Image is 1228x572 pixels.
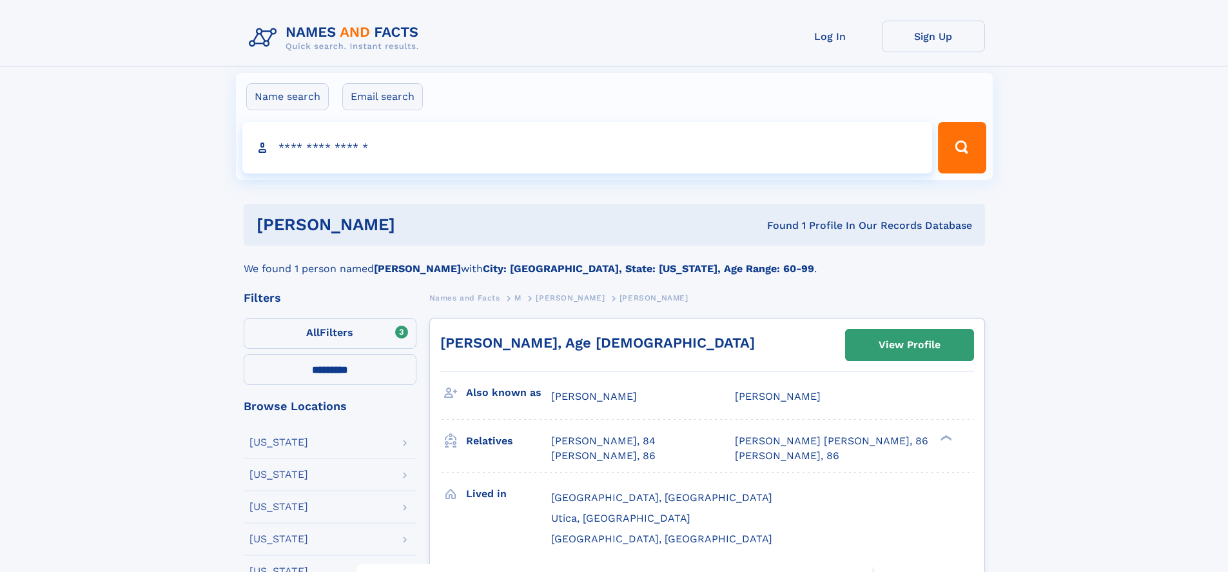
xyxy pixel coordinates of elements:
[735,449,839,463] a: [PERSON_NAME], 86
[466,382,551,404] h3: Also known as
[466,483,551,505] h3: Lived in
[882,21,985,52] a: Sign Up
[846,330,973,360] a: View Profile
[551,449,656,463] a: [PERSON_NAME], 86
[244,318,416,349] label: Filters
[514,290,521,306] a: M
[551,533,772,545] span: [GEOGRAPHIC_DATA], [GEOGRAPHIC_DATA]
[244,246,985,277] div: We found 1 person named with .
[619,293,688,302] span: [PERSON_NAME]
[735,390,821,402] span: [PERSON_NAME]
[306,326,320,339] span: All
[879,330,940,360] div: View Profile
[244,292,416,304] div: Filters
[249,437,308,448] div: [US_STATE]
[249,469,308,480] div: [US_STATE]
[536,290,605,306] a: [PERSON_NAME]
[735,434,928,448] a: [PERSON_NAME] [PERSON_NAME], 86
[342,83,423,110] label: Email search
[551,434,656,448] a: [PERSON_NAME], 84
[249,502,308,512] div: [US_STATE]
[244,400,416,412] div: Browse Locations
[246,83,329,110] label: Name search
[938,122,986,173] button: Search Button
[779,21,882,52] a: Log In
[514,293,521,302] span: M
[242,122,933,173] input: search input
[937,434,953,442] div: ❯
[440,335,755,351] a: [PERSON_NAME], Age [DEMOGRAPHIC_DATA]
[483,262,814,275] b: City: [GEOGRAPHIC_DATA], State: [US_STATE], Age Range: 60-99
[581,219,972,233] div: Found 1 Profile In Our Records Database
[249,534,308,544] div: [US_STATE]
[551,390,637,402] span: [PERSON_NAME]
[551,512,690,524] span: Utica, [GEOGRAPHIC_DATA]
[551,491,772,504] span: [GEOGRAPHIC_DATA], [GEOGRAPHIC_DATA]
[466,430,551,452] h3: Relatives
[244,21,429,55] img: Logo Names and Facts
[374,262,461,275] b: [PERSON_NAME]
[429,290,500,306] a: Names and Facts
[536,293,605,302] span: [PERSON_NAME]
[257,217,581,233] h1: [PERSON_NAME]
